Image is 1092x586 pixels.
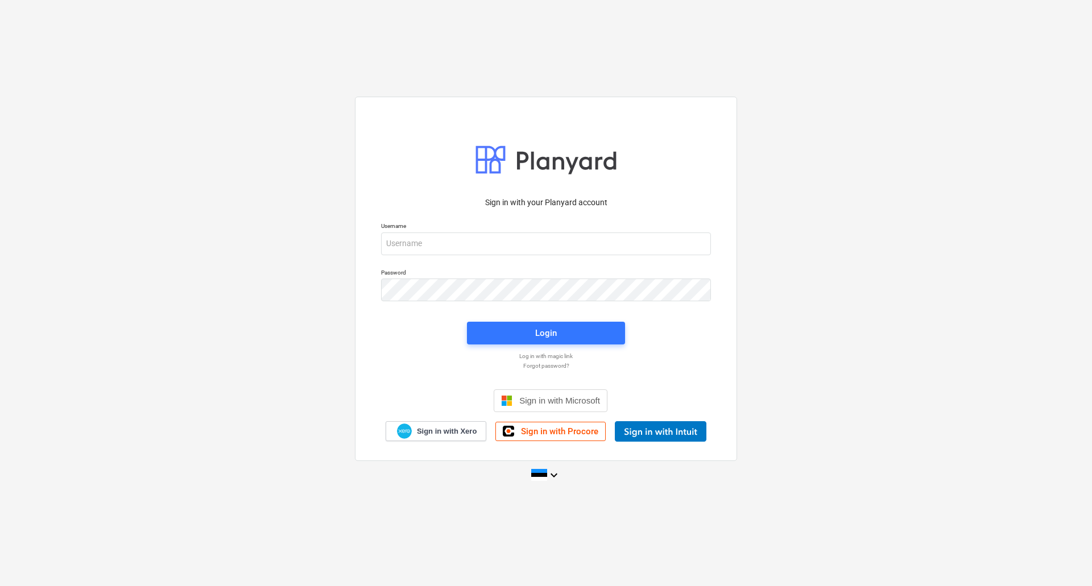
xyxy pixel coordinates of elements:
p: Username [381,222,711,232]
a: Sign in with Xero [386,421,487,441]
a: Sign in with Procore [495,422,606,441]
span: Sign in with Microsoft [519,396,600,405]
div: Login [535,326,557,340]
span: Sign in with Xero [417,426,477,437]
i: keyboard_arrow_down [547,468,561,482]
input: Username [381,232,711,255]
button: Login [467,322,625,344]
a: Forgot password? [375,362,717,369]
p: Password [381,269,711,279]
img: Xero logo [397,423,412,439]
p: Sign in with your Planyard account [381,197,711,209]
img: Microsoft logo [501,395,512,406]
span: Sign in with Procore [521,426,598,437]
a: Log in with magic link [375,352,717,360]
